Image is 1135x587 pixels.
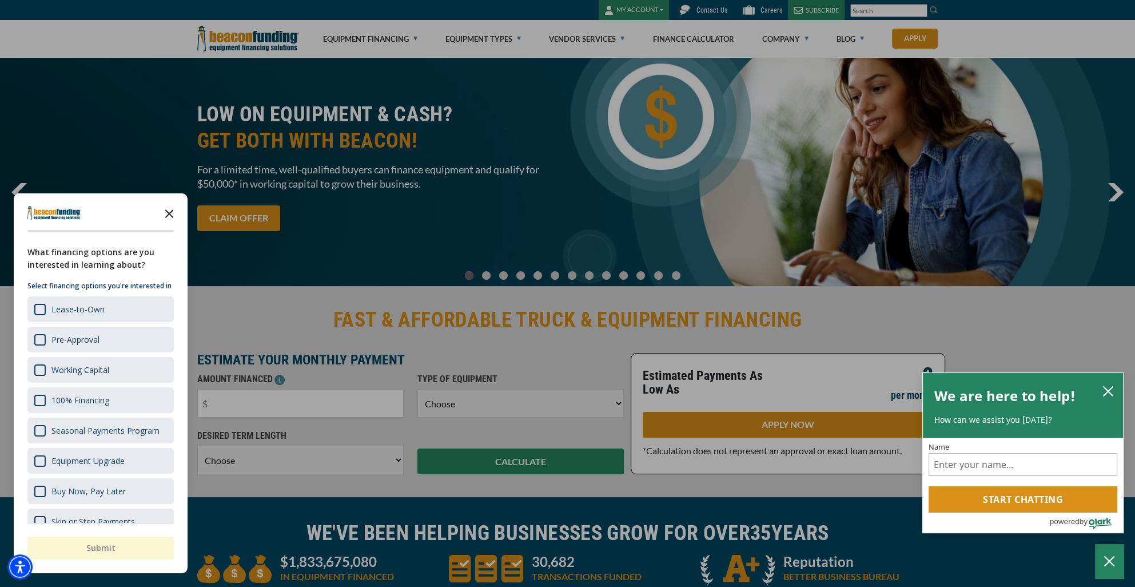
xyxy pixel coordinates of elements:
div: Lease-to-Own [51,304,105,315]
p: Select financing options you're interested in [27,280,174,292]
img: Company logo [27,206,81,220]
div: Buy Now, Pay Later [27,478,174,504]
div: 100% Financing [51,395,109,406]
div: olark chatbox [922,372,1124,534]
button: Submit [27,537,174,560]
div: Working Capital [27,357,174,383]
div: Buy Now, Pay Later [51,486,126,497]
a: Powered by Olark [1049,513,1123,533]
div: 100% Financing [27,387,174,413]
div: Seasonal Payments Program [27,418,174,443]
div: What financing options are you interested in learning about? [27,246,174,271]
button: Close Chatbox [1095,544,1124,578]
div: Pre-Approval [27,327,174,352]
div: Equipment Upgrade [27,448,174,474]
div: Pre-Approval [51,334,99,345]
button: close chatbox [1099,383,1117,399]
div: Lease-to-Own [27,296,174,322]
button: Close the survey [158,201,181,224]
div: Skip or Step Payments [51,516,135,527]
label: Name [929,443,1117,451]
div: Accessibility Menu [7,554,33,580]
div: Survey [14,193,188,573]
div: Skip or Step Payments [27,509,174,534]
div: Seasonal Payments Program [51,425,160,436]
div: Working Capital [51,364,109,375]
h2: We are here to help! [934,384,1076,407]
p: How can we assist you [DATE]? [934,414,1112,426]
span: powered [1049,514,1079,529]
input: Name [929,453,1117,476]
div: Equipment Upgrade [51,455,125,466]
span: by [1080,514,1088,529]
button: Start chatting [929,486,1117,513]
